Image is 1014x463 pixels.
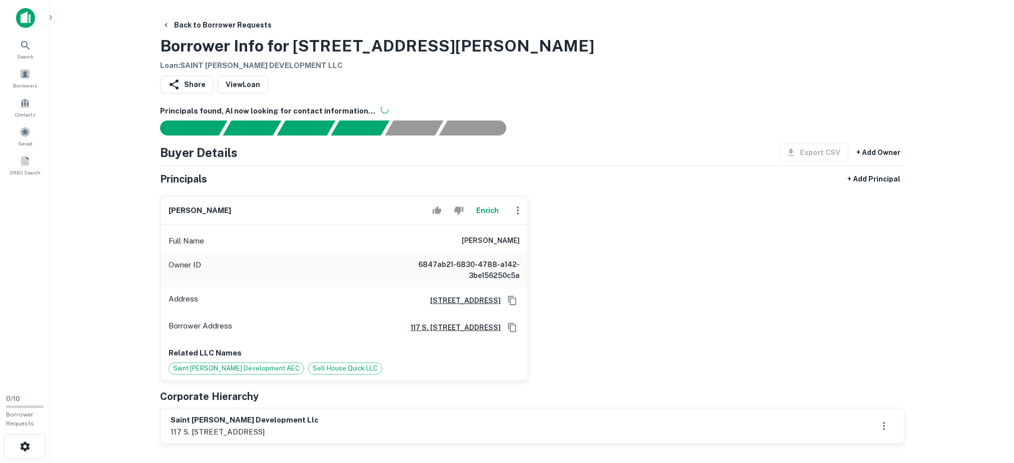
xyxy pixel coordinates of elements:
[17,52,34,60] span: Search
[158,16,276,34] button: Back to Borrower Requests
[148,120,223,135] div: Sending borrower request to AI...
[169,205,231,216] h6: [PERSON_NAME]
[3,64,47,91] a: Borrowers
[472,200,504,220] button: Enrich
[160,143,238,161] h4: Buyer Details
[385,120,443,135] div: Principals found, still searching for contact information. This may take time...
[15,110,35,118] span: Contacts
[505,320,520,335] button: Copy Address
[160,60,594,71] h6: Loan : SAINT [PERSON_NAME] DEVELOPMENT LLC
[18,139,33,147] span: Saved
[428,200,446,220] button: Accept
[160,105,904,117] h6: Principals found, AI now looking for contact information...
[10,168,41,176] span: SREO Search
[169,259,201,281] p: Owner ID
[169,347,520,359] p: Related LLC Names
[160,171,207,186] h5: Principals
[160,75,214,93] button: Share
[171,426,319,438] p: 117 s. [STREET_ADDRESS]
[400,259,520,281] h6: 6847ab21-6830-4788-a142-3be156250c5a
[218,75,268,93] a: ViewLoan
[169,363,304,373] span: Saint [PERSON_NAME] Development AEC
[843,170,904,188] button: + Add Principal
[450,200,467,220] button: Reject
[3,35,47,62] a: Search
[309,363,382,373] span: Sell House Quick LLC
[439,120,518,135] div: AI fulfillment process complete.
[16,8,35,28] img: capitalize-icon.png
[3,122,47,149] a: Saved
[160,34,594,58] h3: Borrower Info for [STREET_ADDRESS][PERSON_NAME]
[171,414,319,426] h6: saint [PERSON_NAME] development llc
[223,120,281,135] div: Your request is received and processing...
[160,389,259,404] h5: Corporate Hierarchy
[277,120,335,135] div: Documents found, AI parsing details...
[169,235,204,247] p: Full Name
[169,293,198,308] p: Address
[13,81,37,89] span: Borrowers
[3,93,47,120] a: Contacts
[6,411,34,427] span: Borrower Requests
[462,235,520,247] h6: [PERSON_NAME]
[403,322,501,333] a: 117 s. [STREET_ADDRESS]
[852,143,904,161] button: + Add Owner
[169,320,232,335] p: Borrower Address
[964,383,1014,431] iframe: Chat Widget
[6,395,20,402] span: 0 / 10
[505,293,520,308] button: Copy Address
[422,295,501,306] a: [STREET_ADDRESS]
[3,151,47,178] a: SREO Search
[331,120,389,135] div: Principals found, AI now looking for contact information...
